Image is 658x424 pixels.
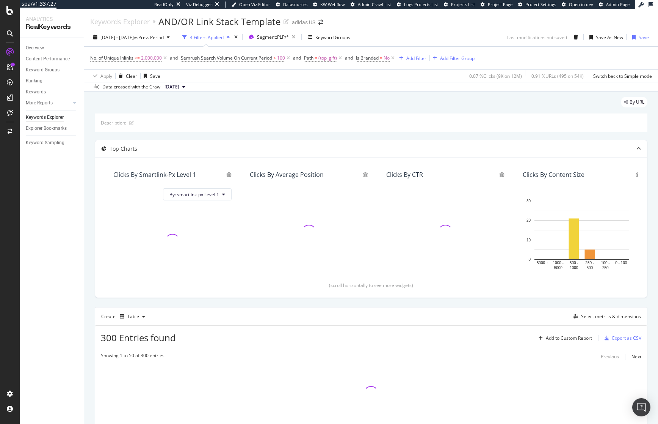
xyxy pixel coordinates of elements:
[581,313,641,320] div: Select metrics & dimensions
[26,77,42,85] div: Ranking
[397,2,438,8] a: Logs Projects List
[304,55,313,61] span: Path
[233,33,239,41] div: times
[26,88,78,96] a: Keywords
[526,238,531,242] text: 10
[293,54,301,61] button: and
[186,2,213,8] div: Viz Debugger:
[26,44,78,52] a: Overview
[523,197,641,271] div: A chart.
[26,77,78,85] a: Ranking
[90,70,112,82] button: Apply
[26,139,78,147] a: Keyword Sampling
[90,55,133,61] span: No. of Unique Inlinks
[170,54,178,61] button: and
[232,2,270,8] a: Open Viz Editor
[615,260,627,265] text: 0 - 100
[101,311,148,323] div: Create
[113,171,196,178] div: Clicks By smartlink-px Level 1
[488,2,512,7] span: Project Page
[632,398,650,416] div: Open Intercom Messenger
[451,2,475,7] span: Projects List
[569,2,593,7] span: Open in dev
[257,34,289,40] span: Segment: PLP/*
[630,100,644,104] span: By URL
[190,34,224,41] div: 4 Filters Applied
[320,2,345,7] span: KW Webflow
[546,336,592,340] div: Add to Custom Report
[26,55,78,63] a: Content Performance
[117,311,148,323] button: Table
[315,55,317,61] span: =
[601,260,610,265] text: 100 -
[116,70,137,82] button: Clear
[90,31,173,43] button: [DATE] - [DATE]vsPrev. Period
[141,53,162,63] span: 2,000,000
[639,34,649,41] div: Save
[525,2,556,7] span: Project Settings
[631,352,641,361] button: Next
[250,171,324,178] div: Clicks By Average Position
[386,171,423,178] div: Clicks By CTR
[593,73,652,79] div: Switch back to Simple mode
[570,312,641,321] button: Select metrics & dimensions
[26,15,78,23] div: Analytics
[292,19,315,26] div: adidas US
[404,2,438,7] span: Logs Projects List
[358,2,391,7] span: Admin Crawl List
[601,353,619,360] div: Previous
[351,2,391,8] a: Admin Crawl List
[293,55,301,61] div: and
[499,172,504,177] div: bug
[101,331,176,344] span: 300 Entries found
[586,265,593,270] text: 500
[380,55,382,61] span: =
[169,191,219,198] span: By: smartlink-px Level 1
[150,73,160,79] div: Save
[406,55,426,61] div: Add Filter
[570,260,578,265] text: 500 -
[602,265,609,270] text: 250
[396,54,426,63] button: Add Filter
[90,17,150,26] div: Keywords Explorer
[126,73,137,79] div: Clear
[101,352,164,361] div: Showing 1 to 50 of 300 entries
[100,73,112,79] div: Apply
[26,125,67,132] div: Explorer Bookmarks
[537,260,548,265] text: 5000 +
[26,139,64,147] div: Keyword Sampling
[26,23,78,32] div: RealKeywords
[135,55,140,61] span: <=
[26,88,46,96] div: Keywords
[277,53,285,63] span: 100
[570,265,578,270] text: 1000
[621,97,647,107] div: legacy label
[101,120,126,126] div: Description:
[158,15,280,28] div: AND/OR Link Stack Template
[283,2,307,7] span: Datasources
[553,260,564,265] text: 1000 -
[318,53,337,63] span: (top_gift)
[586,31,623,43] button: Save As New
[528,257,531,262] text: 0
[26,44,44,52] div: Overview
[26,99,53,107] div: More Reports
[469,73,522,79] div: 0.07 % Clicks ( 9K on 12M )
[606,2,630,7] span: Admin Page
[246,31,298,43] button: Segment:PLP/*
[170,55,178,61] div: and
[430,54,475,63] button: Add Filter Group
[507,34,567,41] div: Last modifications not saved
[601,352,619,361] button: Previous
[612,335,641,341] div: Export as CSV
[26,66,78,74] a: Keyword Groups
[636,172,641,177] div: bug
[554,265,563,270] text: 5000
[127,314,139,319] div: Table
[631,353,641,360] div: Next
[26,66,60,74] div: Keyword Groups
[179,31,233,43] button: 4 Filters Applied
[134,34,164,41] span: vs Prev. Period
[313,2,345,8] a: KW Webflow
[315,34,350,41] div: Keyword Groups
